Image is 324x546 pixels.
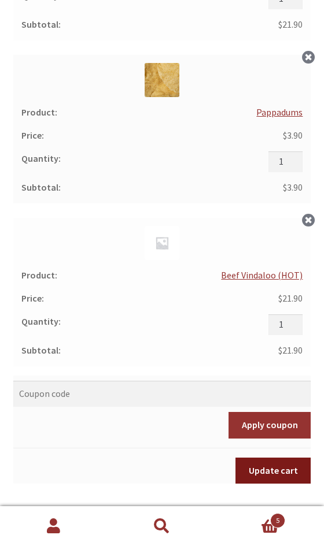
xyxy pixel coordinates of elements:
[278,344,303,356] bdi: 21.90
[256,106,303,118] a: Pappadums
[268,151,303,172] input: Product quantity
[108,507,216,546] a: Search
[278,18,282,30] span: $
[13,381,311,407] input: Coupon code
[145,63,179,97] img: Pappadums
[298,47,319,68] a: Remove Pappadums from cart
[283,129,303,141] bdi: 3.90
[278,18,303,30] bdi: 21.90
[278,292,303,304] bdi: 21.90
[235,458,311,484] button: Update cart
[216,507,324,546] a: Cart5
[221,269,303,281] a: Beef Vindaloo (HOT)
[278,292,282,304] span: $
[145,226,179,260] img: Placeholder
[283,181,303,193] bdi: 3.90
[283,181,287,193] span: $
[283,129,287,141] span: $
[268,314,303,335] input: Product quantity
[229,412,311,439] button: Apply coupon
[278,344,282,356] span: $
[298,210,319,231] a: Remove Beef Vindaloo (HOT) from cart
[270,513,285,528] span: 5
